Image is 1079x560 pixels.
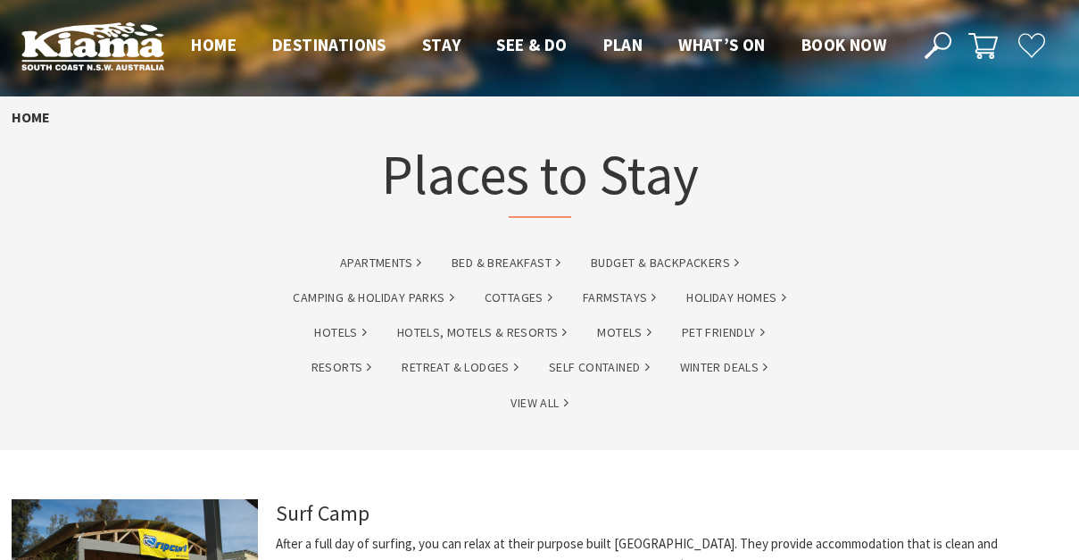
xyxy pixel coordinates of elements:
[422,34,461,55] span: Stay
[397,322,568,343] a: Hotels, Motels & Resorts
[549,357,650,378] a: Self Contained
[314,322,366,343] a: Hotels
[173,31,904,61] nav: Main Menu
[485,288,552,308] a: Cottages
[603,34,643,55] span: Plan
[402,357,518,378] a: Retreat & Lodges
[496,34,567,55] span: See & Do
[340,253,421,273] a: Apartments
[272,34,386,55] span: Destinations
[591,253,739,273] a: Budget & backpackers
[597,322,651,343] a: Motels
[680,357,768,378] a: Winter Deals
[678,34,766,55] span: What’s On
[12,108,50,127] a: Home
[686,288,785,308] a: Holiday Homes
[311,357,372,378] a: Resorts
[21,21,164,71] img: Kiama Logo
[293,288,453,308] a: Camping & Holiday Parks
[583,288,657,308] a: Farmstays
[452,253,560,273] a: Bed & Breakfast
[191,34,237,55] span: Home
[801,34,886,55] span: Book now
[381,138,699,218] h1: Places to Stay
[682,322,765,343] a: Pet Friendly
[276,499,369,527] a: Surf Camp
[510,393,568,414] a: View All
